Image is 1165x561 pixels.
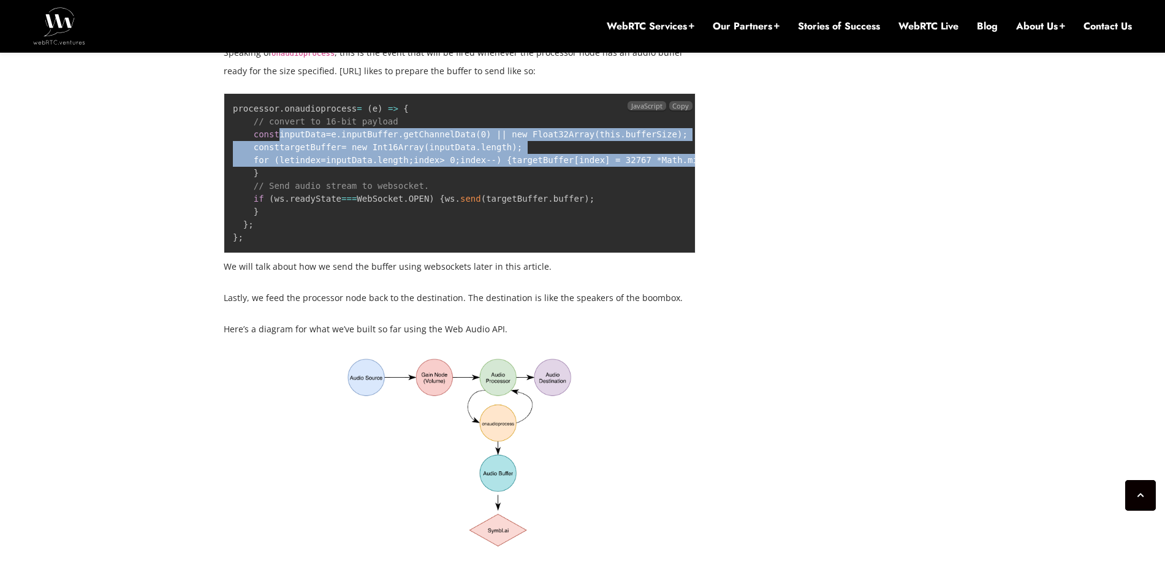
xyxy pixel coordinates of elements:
[233,104,811,242] code: processor onaudioprocess e inputData e inputBuffer bufferSize targetBuffer inputData length index...
[455,194,460,204] span: .
[574,155,579,165] span: [
[481,194,486,204] span: (
[378,104,382,113] span: )
[605,155,610,165] span: ]
[798,20,880,33] a: Stories of Success
[373,142,424,152] span: Int16Array
[424,142,429,152] span: (
[476,142,480,152] span: .
[548,194,553,204] span: .
[455,155,460,165] span: ;
[682,129,687,139] span: ;
[403,104,408,113] span: {
[388,104,393,113] span: =
[357,104,362,113] span: =
[626,155,651,165] span: 32767
[450,155,455,165] span: 0
[460,194,481,204] span: send
[898,20,958,33] a: WebRTC Live
[429,194,434,204] span: )
[677,129,682,139] span: )
[607,20,694,33] a: WebRTC Services
[233,232,238,242] span: }
[672,101,689,110] span: Copy
[243,219,248,229] span: }
[409,155,414,165] span: ;
[352,142,367,152] span: new
[284,194,289,204] span: .
[620,129,625,139] span: .
[254,194,264,204] span: if
[628,101,666,110] span: JavaScript
[594,129,599,139] span: (
[224,289,696,307] p: Lastly, we feed the processor node back to the destination. The destination is like the speakers ...
[688,155,703,165] span: min
[274,155,279,165] span: (
[486,129,491,139] span: )
[341,194,357,204] span: ===
[486,155,496,165] span: --
[393,104,398,113] span: >
[713,20,780,33] a: Our Partners
[403,129,476,139] span: getChannelData
[439,155,444,165] span: >
[1083,20,1132,33] a: Contact Us
[254,168,259,178] span: }
[254,142,279,152] span: const
[336,129,341,139] span: .
[481,129,486,139] span: 0
[271,49,335,58] code: onaudioprocess
[476,129,480,139] span: (
[496,155,501,165] span: )
[254,207,259,216] span: }
[254,181,430,191] span: // Send audio stream to websocket.
[533,129,594,139] span: Float32Array
[403,194,408,204] span: .
[326,129,331,139] span: =
[367,104,372,113] span: (
[254,155,269,165] span: for
[373,155,378,165] span: .
[248,219,253,229] span: ;
[269,194,274,204] span: (
[507,155,512,165] span: {
[321,155,325,165] span: =
[512,129,527,139] span: new
[615,155,620,165] span: =
[238,232,243,242] span: ;
[279,104,284,113] span: .
[590,194,594,204] span: ;
[224,320,696,338] p: Here’s a diagram for what we’ve built so far using the Web Audio API.
[254,116,398,126] span: // convert to 16-bit payload
[977,20,998,33] a: Blog
[224,258,696,276] p: We will talk about how we send the buffer using websockets later in this article.
[669,101,693,110] button: Copy
[683,155,688,165] span: .
[341,142,346,152] span: =
[279,155,295,165] span: let
[224,44,696,80] p: Speaking of , this is the event that will be fired whenever the processor node has an audio buffe...
[584,194,589,204] span: )
[600,129,621,139] span: this
[496,129,507,139] span: ||
[33,7,85,44] img: WebRTC.ventures
[254,129,279,139] span: const
[439,194,444,204] span: {
[1016,20,1065,33] a: About Us
[398,129,403,139] span: .
[517,142,522,152] span: ;
[512,142,517,152] span: )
